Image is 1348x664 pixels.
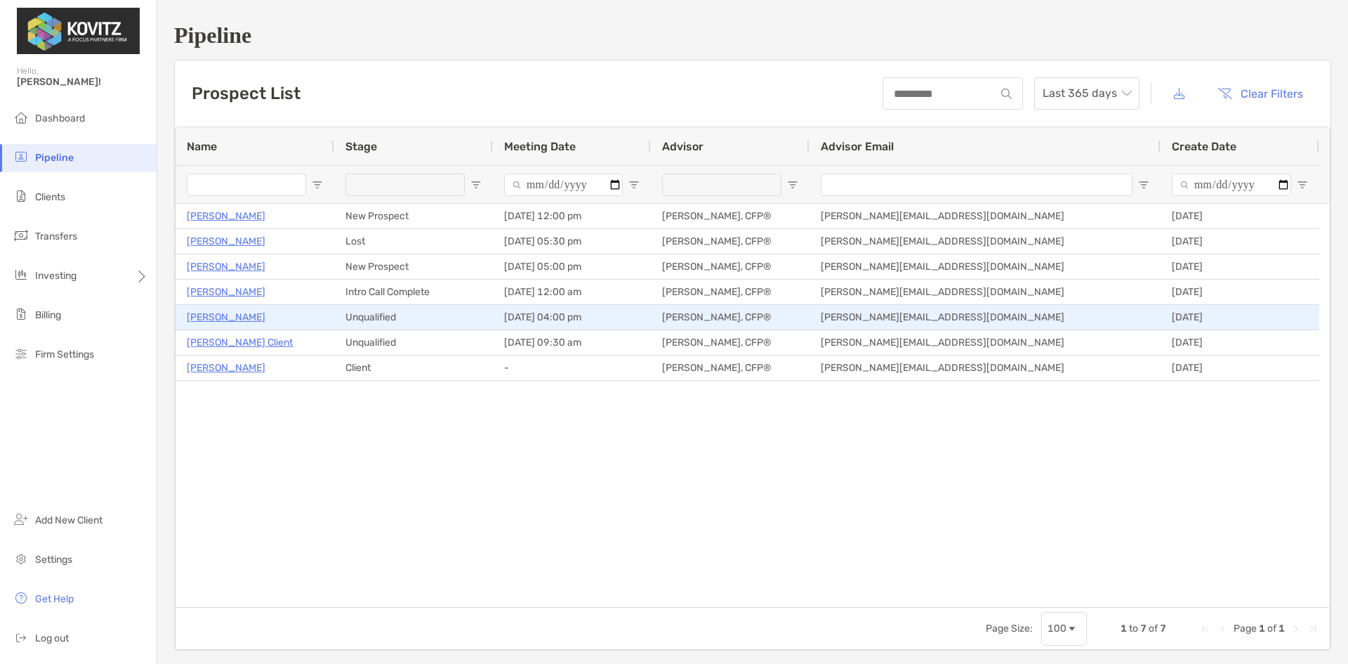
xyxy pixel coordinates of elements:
[334,330,493,355] div: Unqualified
[35,270,77,282] span: Investing
[662,140,703,153] span: Advisor
[810,204,1161,228] div: [PERSON_NAME][EMAIL_ADDRESS][DOMAIN_NAME]
[1161,330,1319,355] div: [DATE]
[651,305,810,330] div: [PERSON_NAME], CFP®
[187,140,217,153] span: Name
[35,191,65,203] span: Clients
[1267,623,1276,634] span: of
[493,204,651,228] div: [DATE] 12:00 pm
[35,593,74,605] span: Get Help
[13,590,29,606] img: get-help icon
[1043,78,1131,109] span: Last 365 days
[334,204,493,228] div: New Prospect
[13,148,29,165] img: pipeline icon
[192,84,300,103] h3: Prospect List
[17,76,148,88] span: [PERSON_NAME]!
[504,174,623,196] input: Meeting Date Filter Input
[35,230,77,242] span: Transfers
[493,280,651,304] div: [DATE] 12:00 am
[334,356,493,380] div: Client
[1161,229,1319,254] div: [DATE]
[1161,280,1319,304] div: [DATE]
[1048,623,1066,634] div: 100
[821,174,1132,196] input: Advisor Email Filter Input
[13,227,29,244] img: transfers icon
[1172,174,1291,196] input: Create Date Filter Input
[35,514,103,526] span: Add New Client
[1041,612,1087,646] div: Page Size
[1140,623,1147,634] span: 7
[651,204,810,228] div: [PERSON_NAME], CFP®
[1172,140,1236,153] span: Create Date
[1121,623,1127,634] span: 1
[1001,89,1012,99] img: input icon
[651,254,810,279] div: [PERSON_NAME], CFP®
[13,511,29,528] img: add_new_client icon
[1217,623,1228,634] div: Previous Page
[13,345,29,362] img: firm-settings icon
[13,629,29,646] img: logout icon
[13,188,29,204] img: clients icon
[1234,623,1257,634] span: Page
[187,207,265,225] a: [PERSON_NAME]
[35,349,94,360] span: Firm Settings
[493,229,651,254] div: [DATE] 05:30 pm
[493,356,651,380] div: -
[810,356,1161,380] div: [PERSON_NAME][EMAIL_ADDRESS][DOMAIN_NAME]
[1161,254,1319,279] div: [DATE]
[810,229,1161,254] div: [PERSON_NAME][EMAIL_ADDRESS][DOMAIN_NAME]
[17,6,140,56] img: Zoe Logo
[35,112,85,124] span: Dashboard
[187,359,265,377] a: [PERSON_NAME]
[651,280,810,304] div: [PERSON_NAME], CFP®
[493,330,651,355] div: [DATE] 09:30 am
[1161,204,1319,228] div: [DATE]
[174,22,1331,48] h1: Pipeline
[345,140,377,153] span: Stage
[187,174,306,196] input: Name Filter Input
[187,233,265,250] a: [PERSON_NAME]
[334,254,493,279] div: New Prospect
[628,179,640,190] button: Open Filter Menu
[187,308,265,326] a: [PERSON_NAME]
[651,330,810,355] div: [PERSON_NAME], CFP®
[13,306,29,323] img: billing icon
[651,356,810,380] div: [PERSON_NAME], CFP®
[651,229,810,254] div: [PERSON_NAME], CFP®
[1278,623,1285,634] span: 1
[810,280,1161,304] div: [PERSON_NAME][EMAIL_ADDRESS][DOMAIN_NAME]
[334,229,493,254] div: Lost
[810,330,1161,355] div: [PERSON_NAME][EMAIL_ADDRESS][DOMAIN_NAME]
[13,550,29,567] img: settings icon
[1161,356,1319,380] div: [DATE]
[312,179,323,190] button: Open Filter Menu
[35,152,74,164] span: Pipeline
[504,140,576,153] span: Meeting Date
[187,334,293,351] a: [PERSON_NAME] Client
[35,309,61,321] span: Billing
[1307,623,1319,634] div: Last Page
[187,258,265,275] a: [PERSON_NAME]
[1259,623,1265,634] span: 1
[1138,179,1149,190] button: Open Filter Menu
[1297,179,1308,190] button: Open Filter Menu
[35,554,72,566] span: Settings
[187,283,265,301] a: [PERSON_NAME]
[986,623,1033,634] div: Page Size:
[470,179,482,190] button: Open Filter Menu
[787,179,798,190] button: Open Filter Menu
[493,305,651,330] div: [DATE] 04:00 pm
[334,305,493,330] div: Unqualified
[1200,623,1211,634] div: First Page
[334,280,493,304] div: Intro Call Complete
[1149,623,1158,634] span: of
[810,305,1161,330] div: [PERSON_NAME][EMAIL_ADDRESS][DOMAIN_NAME]
[821,140,894,153] span: Advisor Email
[1207,78,1314,109] button: Clear Filters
